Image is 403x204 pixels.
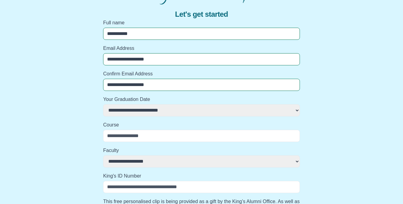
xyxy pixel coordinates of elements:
span: Let's get started [175,9,228,19]
label: Course [103,121,300,129]
label: Faculty [103,147,300,154]
label: King's ID Number [103,172,300,180]
label: Full name [103,19,300,26]
label: Email Address [103,45,300,52]
label: Your Graduation Date [103,96,300,103]
label: Confirm Email Address [103,70,300,78]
